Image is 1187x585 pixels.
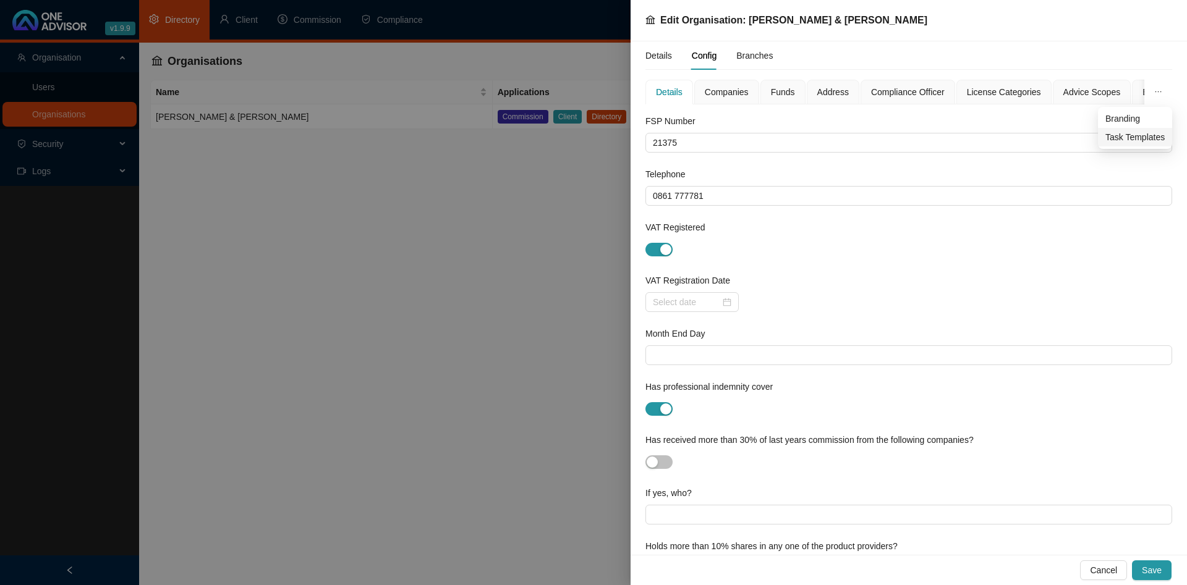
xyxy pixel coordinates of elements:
[1105,130,1165,144] span: Task Templates
[645,15,655,25] span: bank
[692,51,717,60] span: Config
[736,49,773,62] div: Branches
[771,88,795,96] span: Funds
[645,433,982,447] label: Has received more than 30% of last years commission from the following companies?
[1154,88,1162,96] span: ellipsis
[1144,80,1172,104] button: ellipsis
[645,49,672,62] div: Details
[1080,560,1127,580] button: Cancel
[1090,563,1117,577] span: Cancel
[705,88,749,96] span: Companies
[1098,107,1172,149] ul: expanded dropdown
[645,327,713,340] label: Month End Day
[653,295,720,309] input: Select date
[1132,560,1172,580] button: Save
[645,114,704,128] label: FSP Number
[1105,112,1165,125] span: Branding
[645,274,739,287] label: VAT Registration Date
[645,539,906,553] label: Holds more than 10% shares in any one of the product providers?
[1142,563,1162,577] span: Save
[817,88,849,96] span: Address
[1142,85,1177,99] div: Branding
[645,167,694,181] label: Telephone
[967,88,1041,96] span: License Categories
[871,88,945,96] span: Compliance Officer
[656,85,683,99] div: Details
[645,486,700,500] label: If yes, who?
[1063,88,1121,96] span: Advice Scopes
[645,380,781,394] label: Has professional indemnity cover
[660,15,927,25] span: Edit Organisation: [PERSON_NAME] & [PERSON_NAME]
[645,221,713,234] label: VAT Registered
